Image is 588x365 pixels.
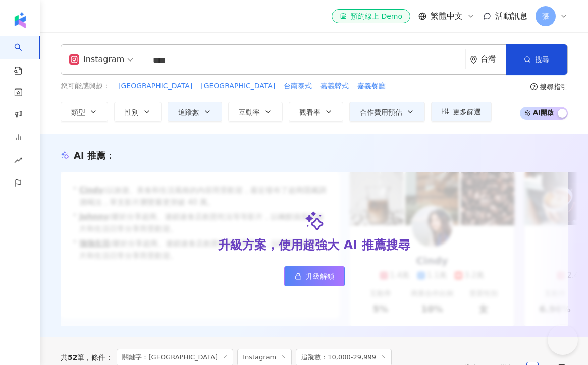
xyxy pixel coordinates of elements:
div: 升級方案，使用超強大 AI 推薦搜尋 [218,237,410,254]
span: 追蹤數 [178,108,199,116]
span: 您可能感興趣： [61,81,110,91]
span: 性別 [125,108,139,116]
span: 52 [68,353,77,361]
span: question-circle [530,83,538,90]
button: [GEOGRAPHIC_DATA] [118,81,193,92]
span: 升級解鎖 [306,272,334,280]
div: 2.4萬 [567,270,586,281]
span: 搜尋 [535,55,549,64]
span: [GEOGRAPHIC_DATA] [201,81,275,91]
button: 互動率 [228,102,283,122]
div: AI 推薦 ： [74,149,115,162]
span: 嘉義韓式 [320,81,349,91]
button: 嘉義餐廳 [357,81,386,92]
a: 預約線上 Demo [332,9,410,23]
iframe: Help Scout Beacon - Open [548,325,578,355]
span: 台南泰式 [284,81,312,91]
button: 合作費用預估 [349,102,425,122]
span: 條件 ： [84,353,113,361]
span: 觀看率 [299,108,320,116]
span: 更多篩選 [453,108,481,116]
a: search [14,36,34,76]
button: 類型 [61,102,108,122]
button: 觀看率 [289,102,343,122]
img: logo icon [12,12,28,28]
div: 預約線上 Demo [340,11,402,21]
span: [GEOGRAPHIC_DATA] [118,81,192,91]
button: 性別 [114,102,162,122]
button: 追蹤數 [168,102,222,122]
span: 活動訊息 [495,11,527,21]
span: 嘉義餐廳 [357,81,386,91]
div: Instagram [69,51,124,68]
span: 張 [542,11,549,22]
span: 合作費用預估 [360,108,402,116]
button: [GEOGRAPHIC_DATA] [200,81,276,92]
button: 嘉義韓式 [320,81,349,92]
a: 升級解鎖 [284,266,345,286]
button: 搜尋 [506,44,567,75]
span: 互動率 [239,108,260,116]
span: 類型 [71,108,85,116]
span: environment [470,56,477,64]
span: 繁體中文 [431,11,463,22]
span: rise [14,150,22,173]
div: 搜尋指引 [540,83,568,91]
button: 台南泰式 [283,81,312,92]
div: 共 筆 [61,353,84,361]
div: 台灣 [480,55,506,64]
button: 更多篩選 [431,102,492,122]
